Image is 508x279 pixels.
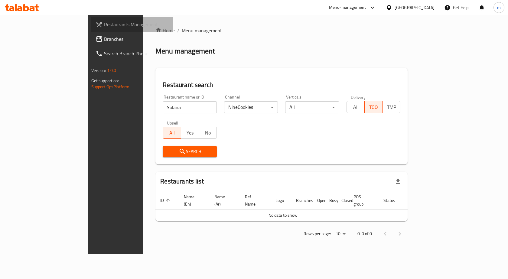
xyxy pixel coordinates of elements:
[160,177,204,186] h2: Restaurants list
[357,230,372,238] p: 0-0 of 0
[91,83,130,91] a: Support.OpsPlatform
[333,229,348,238] div: Rows per page:
[163,101,217,113] input: Search for restaurant name or ID..
[165,128,178,137] span: All
[364,101,383,113] button: TGO
[291,191,312,210] th: Branches
[181,127,199,139] button: Yes
[271,191,291,210] th: Logo
[269,211,298,219] span: No data to show
[497,4,501,11] span: m
[312,191,324,210] th: Open
[385,103,398,112] span: TMP
[383,197,403,204] span: Status
[163,80,400,89] h2: Restaurant search
[91,77,119,85] span: Get support on:
[329,4,366,11] div: Menu-management
[224,101,278,113] div: NineCookies
[155,191,431,221] table: enhanced table
[285,101,339,113] div: All
[155,27,408,34] nav: breadcrumb
[353,193,371,208] span: POS group
[199,127,217,139] button: No
[337,191,349,210] th: Closed
[91,46,173,61] a: Search Branch Phone
[91,17,173,32] a: Restaurants Management
[104,35,168,43] span: Branches
[91,67,106,74] span: Version:
[349,103,362,112] span: All
[351,95,366,99] label: Delivery
[324,191,337,210] th: Busy
[245,193,263,208] span: Ref. Name
[107,67,116,74] span: 1.0.0
[104,21,168,28] span: Restaurants Management
[163,146,217,157] button: Search
[182,27,222,34] span: Menu management
[163,127,181,139] button: All
[184,128,197,137] span: Yes
[155,46,215,56] h2: Menu management
[201,128,214,137] span: No
[104,50,168,57] span: Search Branch Phone
[184,193,202,208] span: Name (En)
[367,103,380,112] span: TGO
[167,121,178,125] label: Upsell
[91,32,173,46] a: Branches
[214,193,233,208] span: Name (Ar)
[347,101,365,113] button: All
[382,101,400,113] button: TMP
[177,27,179,34] li: /
[160,197,172,204] span: ID
[304,230,331,238] p: Rows per page:
[391,174,405,189] div: Export file
[395,4,435,11] div: [GEOGRAPHIC_DATA]
[168,148,212,155] span: Search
